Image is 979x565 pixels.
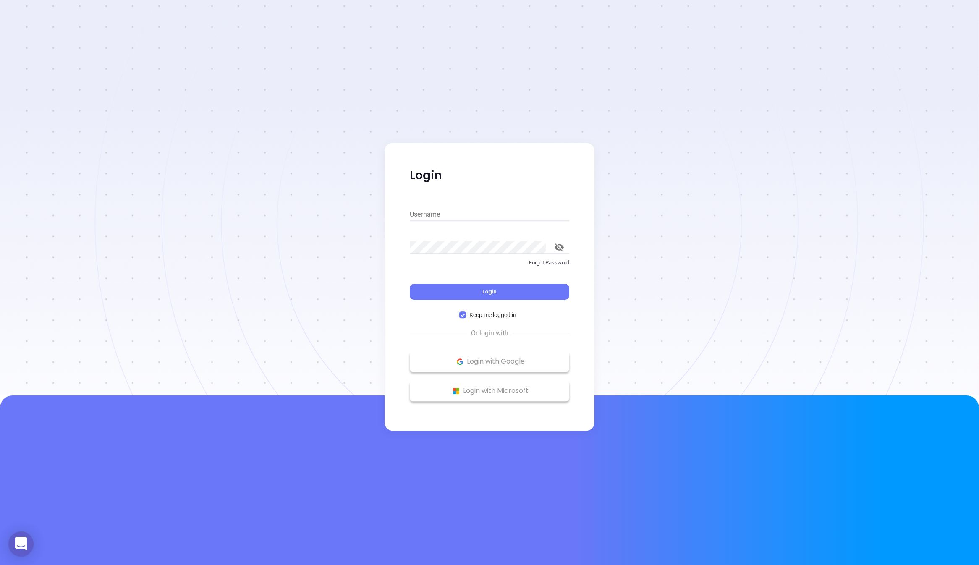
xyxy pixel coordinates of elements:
p: Login [410,168,569,183]
button: toggle password visibility [549,237,569,257]
span: Or login with [467,328,513,338]
button: Google Logo Login with Google [410,351,569,372]
a: Forgot Password [410,259,569,274]
span: Keep me logged in [466,310,520,319]
span: Login [482,288,497,295]
button: Login [410,284,569,300]
img: Google Logo [455,356,465,367]
img: Microsoft Logo [451,386,461,396]
p: Login with Google [414,355,565,368]
p: Forgot Password [410,259,569,267]
button: Microsoft Logo Login with Microsoft [410,380,569,401]
p: Login with Microsoft [414,385,565,397]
